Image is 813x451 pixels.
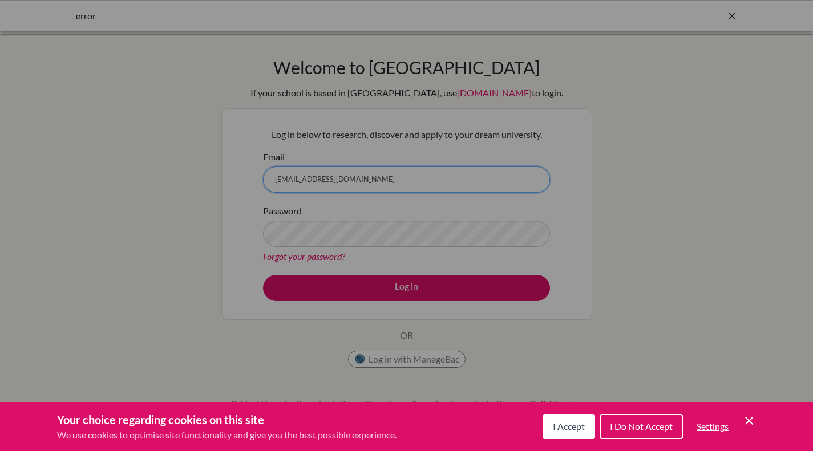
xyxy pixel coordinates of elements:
[57,411,397,428] h3: Your choice regarding cookies on this site
[687,415,738,438] button: Settings
[543,414,595,439] button: I Accept
[553,421,585,432] span: I Accept
[742,414,756,428] button: Save and close
[697,421,729,432] span: Settings
[57,428,397,442] p: We use cookies to optimise site functionality and give you the best possible experience.
[600,414,683,439] button: I Do Not Accept
[610,421,673,432] span: I Do Not Accept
